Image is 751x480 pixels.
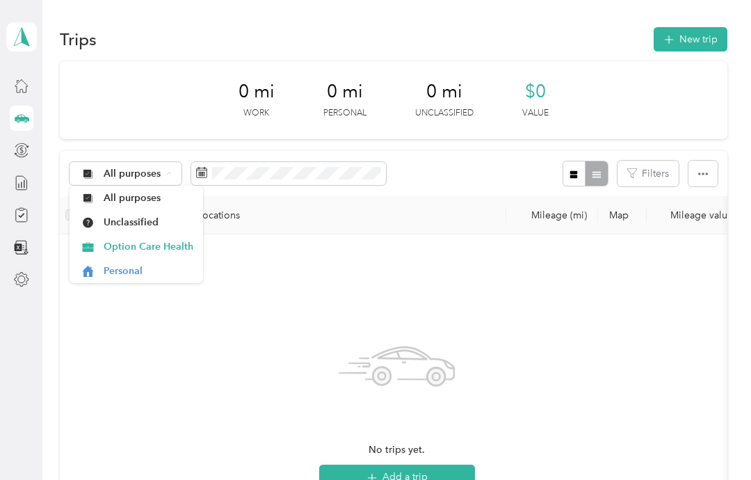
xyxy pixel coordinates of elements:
span: 0 mi [327,81,363,103]
span: All purposes [104,191,193,205]
th: Mileage value [647,196,744,234]
iframe: Everlance-gr Chat Button Frame [673,402,751,480]
span: All purposes [104,169,161,179]
p: Personal [323,107,366,120]
th: Mileage (mi) [506,196,598,234]
span: $0 [525,81,546,103]
span: No trips yet. [369,442,425,458]
h1: Trips [60,32,97,47]
span: 0 mi [426,81,462,103]
p: Work [243,107,269,120]
span: Option Care Health [104,239,193,254]
p: Unclassified [415,107,474,120]
button: Filters [617,161,679,186]
span: 0 mi [239,81,275,103]
p: Value [522,107,549,120]
th: Map [598,196,647,234]
th: Locations [186,196,506,234]
span: Personal [104,264,193,278]
button: New trip [654,27,727,51]
span: Unclassified [104,215,193,230]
